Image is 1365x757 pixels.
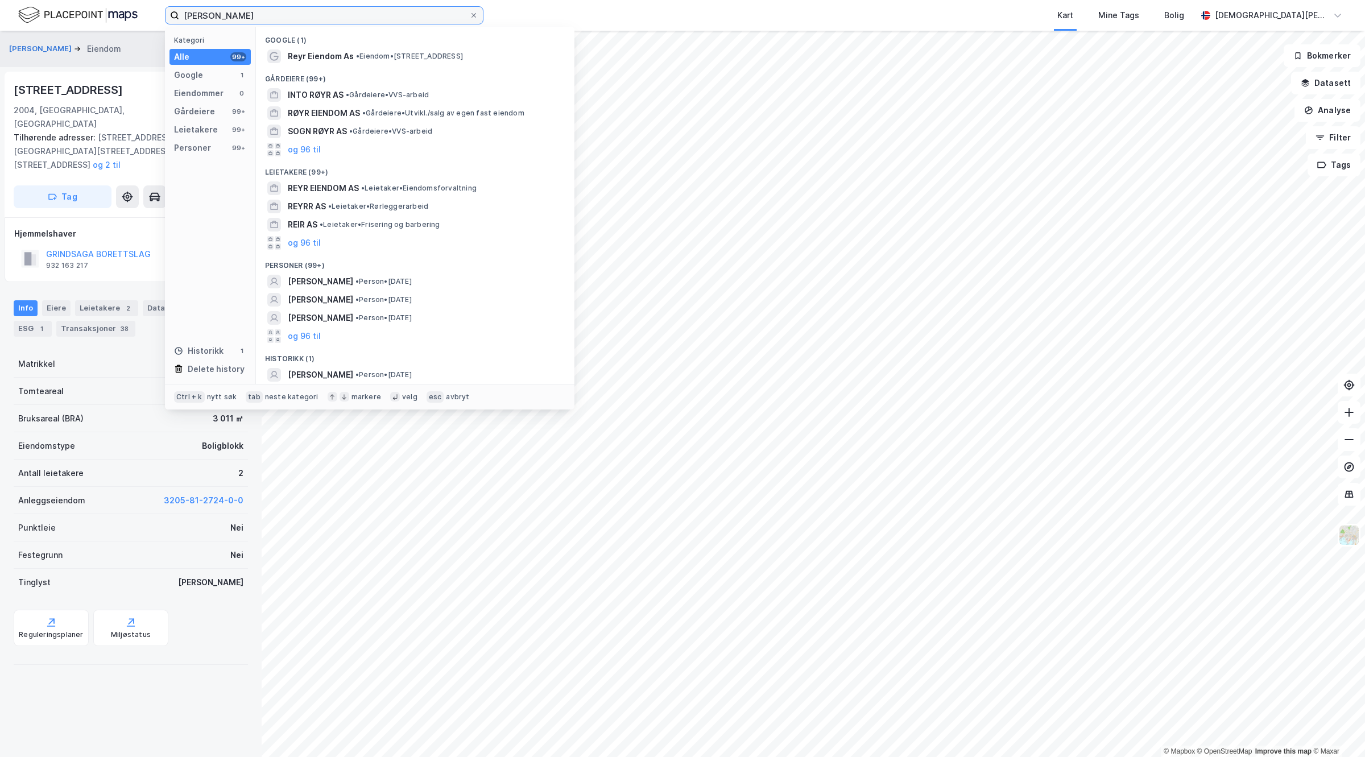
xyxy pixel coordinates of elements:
[9,43,74,55] button: [PERSON_NAME]
[56,321,135,337] div: Transaksjoner
[288,49,354,63] span: Reyr Eiendom As
[174,344,224,358] div: Historikk
[1308,702,1365,757] iframe: Chat Widget
[230,143,246,152] div: 99+
[164,494,243,507] button: 3205-81-2724-0-0
[18,384,64,398] div: Tomteareal
[328,202,428,211] span: Leietaker • Rørleggerarbeid
[174,86,224,100] div: Eiendommer
[288,106,360,120] span: RØYR EIENDOM AS
[355,277,412,286] span: Person • [DATE]
[230,52,246,61] div: 99+
[18,439,75,453] div: Eiendomstype
[213,412,243,425] div: 3 011 ㎡
[18,466,84,480] div: Antall leietakere
[356,52,359,60] span: •
[355,295,412,304] span: Person • [DATE]
[174,36,251,44] div: Kategori
[320,220,440,229] span: Leietaker • Frisering og barbering
[230,548,243,562] div: Nei
[174,105,215,118] div: Gårdeiere
[288,143,321,156] button: og 96 til
[18,548,63,562] div: Festegrunn
[174,391,205,403] div: Ctrl + k
[14,133,98,142] span: Tilhørende adresser:
[230,521,243,535] div: Nei
[18,357,55,371] div: Matrikkel
[188,362,245,376] div: Delete history
[355,313,359,322] span: •
[446,392,469,402] div: avbryt
[288,88,344,102] span: INTO RØYR AS
[402,392,417,402] div: velg
[288,181,359,195] span: REYR EIENDOM AS
[1057,9,1073,22] div: Kart
[179,7,469,24] input: Søk på adresse, matrikkel, gårdeiere, leietakere eller personer
[256,27,574,47] div: Google (1)
[328,202,332,210] span: •
[288,125,347,138] span: SOGN RØYR AS
[256,252,574,272] div: Personer (99+)
[256,159,574,179] div: Leietakere (99+)
[1255,747,1312,755] a: Improve this map
[288,236,321,250] button: og 96 til
[230,125,246,134] div: 99+
[288,293,353,307] span: [PERSON_NAME]
[14,300,38,316] div: Info
[1294,99,1360,122] button: Analyse
[349,127,432,136] span: Gårdeiere • VVS-arbeid
[122,303,134,314] div: 2
[237,346,246,355] div: 1
[18,576,51,589] div: Tinglyst
[18,412,84,425] div: Bruksareal (BRA)
[207,392,237,402] div: nytt søk
[1215,9,1329,22] div: [DEMOGRAPHIC_DATA][PERSON_NAME]
[355,313,412,322] span: Person • [DATE]
[14,131,239,172] div: [STREET_ADDRESS][GEOGRAPHIC_DATA][STREET_ADDRESS], [STREET_ADDRESS]
[1098,9,1139,22] div: Mine Tags
[361,184,477,193] span: Leietaker • Eiendomsforvaltning
[355,295,359,304] span: •
[42,300,71,316] div: Eiere
[288,329,321,343] button: og 96 til
[265,392,318,402] div: neste kategori
[174,141,211,155] div: Personer
[19,630,83,639] div: Reguleringsplaner
[230,107,246,116] div: 99+
[1284,44,1360,67] button: Bokmerker
[202,439,243,453] div: Boligblokk
[46,261,88,270] div: 932 163 217
[346,90,349,99] span: •
[349,127,353,135] span: •
[14,104,182,131] div: 2004, [GEOGRAPHIC_DATA], [GEOGRAPHIC_DATA]
[362,109,366,117] span: •
[361,184,365,192] span: •
[14,81,125,99] div: [STREET_ADDRESS]
[355,277,359,286] span: •
[288,275,353,288] span: [PERSON_NAME]
[427,391,444,403] div: esc
[118,323,131,334] div: 38
[1338,524,1360,546] img: Z
[1308,154,1360,176] button: Tags
[1164,9,1184,22] div: Bolig
[111,630,151,639] div: Miljøstatus
[1306,126,1360,149] button: Filter
[256,345,574,366] div: Historikk (1)
[246,391,263,403] div: tab
[36,323,47,334] div: 1
[174,50,189,64] div: Alle
[1291,72,1360,94] button: Datasett
[1197,747,1252,755] a: OpenStreetMap
[351,392,381,402] div: markere
[14,227,247,241] div: Hjemmelshaver
[14,185,111,208] button: Tag
[18,521,56,535] div: Punktleie
[174,123,218,136] div: Leietakere
[346,90,429,100] span: Gårdeiere • VVS-arbeid
[362,109,524,118] span: Gårdeiere • Utvikl./salg av egen fast eiendom
[237,89,246,98] div: 0
[164,357,243,371] div: 3205-81-2725-0-0
[18,494,85,507] div: Anleggseiendom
